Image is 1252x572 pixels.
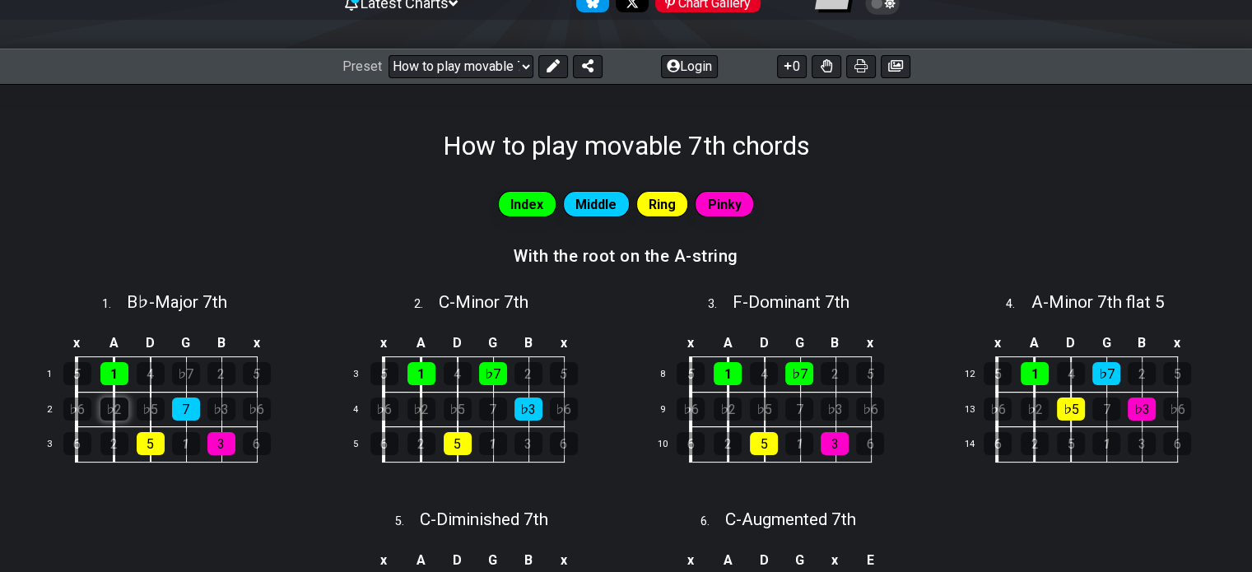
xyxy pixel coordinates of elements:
div: ♭7 [172,362,200,385]
button: Print [846,55,876,78]
div: ♭3 [1128,398,1156,421]
div: 5 [984,362,1012,385]
h3: With the root on the A-string [514,247,738,265]
div: 1 [714,362,742,385]
div: ♭6 [243,398,271,421]
div: ♭3 [514,398,542,421]
div: 1 [1021,362,1049,385]
div: ♭6 [984,398,1012,421]
div: 5 [370,362,398,385]
span: Pinky [708,193,742,216]
td: 13 [957,392,997,427]
td: 3 [37,427,77,463]
td: x [546,330,581,357]
button: Create image [881,55,910,78]
div: 2 [714,432,742,455]
div: ♭7 [1092,362,1120,385]
span: C - Diminished 7th [420,509,548,529]
div: ♭2 [1021,398,1049,421]
div: ♭5 [137,398,165,421]
td: 8 [650,356,690,392]
div: 1 [172,432,200,455]
span: B♭ - Major 7th [127,292,227,312]
td: x [365,330,403,357]
div: ♭2 [407,398,435,421]
div: 3 [207,432,235,455]
div: 5 [856,362,884,385]
td: x [853,330,888,357]
div: 4 [750,362,778,385]
div: 6 [856,432,884,455]
td: x [979,330,1017,357]
div: 5 [550,362,578,385]
td: B [817,330,853,357]
td: 5 [344,427,384,463]
td: x [239,330,274,357]
div: ♭3 [207,398,235,421]
div: 6 [243,432,271,455]
div: 7 [1092,398,1120,421]
td: x [672,330,710,357]
div: 6 [370,432,398,455]
td: B [510,330,546,357]
div: 7 [479,398,507,421]
div: 6 [550,432,578,455]
div: 2 [100,432,128,455]
div: ♭5 [1057,398,1085,421]
div: ♭6 [856,398,884,421]
span: A - Minor 7th flat 5 [1031,292,1164,312]
div: 6 [984,432,1012,455]
td: G [475,330,510,357]
div: 6 [1163,432,1191,455]
div: 5 [63,362,91,385]
td: 2 [37,392,77,427]
div: 5 [1163,362,1191,385]
span: 6 . [700,513,725,531]
td: D [1053,330,1089,357]
div: 7 [785,398,813,421]
button: Share Preset [573,55,603,78]
span: Index [510,193,543,216]
div: ♭6 [550,398,578,421]
div: 5 [677,362,705,385]
div: ♭6 [677,398,705,421]
div: 1 [1092,432,1120,455]
div: 3 [514,432,542,455]
div: ♭5 [750,398,778,421]
button: Login [661,55,718,78]
div: 2 [207,362,235,385]
td: G [1089,330,1124,357]
div: 3 [821,432,849,455]
td: 9 [650,392,690,427]
span: Ring [649,193,676,216]
div: 5 [137,432,165,455]
td: 12 [957,356,997,392]
div: 4 [444,362,472,385]
td: 1 [37,356,77,392]
div: 2 [821,362,849,385]
div: 1 [479,432,507,455]
select: Preset [389,55,533,78]
div: 2 [514,362,542,385]
div: 4 [1057,362,1085,385]
div: 3 [1128,432,1156,455]
td: D [133,330,169,357]
div: ♭6 [63,398,91,421]
td: 14 [957,427,997,463]
div: ♭2 [714,398,742,421]
div: 1 [100,362,128,385]
button: Toggle Dexterity for all fretkits [812,55,841,78]
span: Middle [575,193,617,216]
div: 2 [1128,362,1156,385]
div: 5 [1057,432,1085,455]
div: 1 [785,432,813,455]
div: 6 [63,432,91,455]
div: 5 [750,432,778,455]
td: x [58,330,96,357]
td: 4 [344,392,384,427]
td: D [440,330,476,357]
div: 6 [677,432,705,455]
span: C - Minor 7th [439,292,528,312]
td: x [1160,330,1195,357]
td: B [1124,330,1160,357]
